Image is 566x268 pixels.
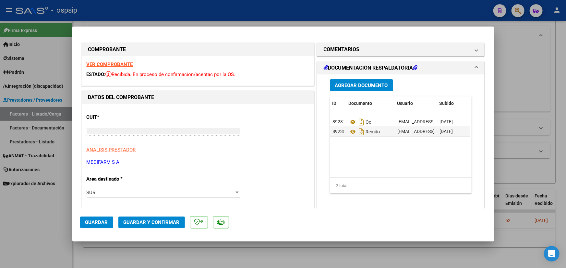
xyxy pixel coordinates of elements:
datatable-header-cell: Documento [346,96,395,110]
div: DOCUMENTACIÓN RESPALDATORIA [317,74,485,209]
span: 89237 [332,119,345,124]
h1: COMENTARIOS [324,46,360,53]
div: 2 total [330,178,472,194]
span: 89238 [332,129,345,134]
span: Documento [349,101,372,106]
span: ID [332,101,337,106]
i: Descargar documento [357,117,366,127]
span: [DATE] [440,119,453,124]
span: Oc [349,119,371,125]
button: Agregar Documento [330,79,393,91]
p: CUIT [87,114,153,121]
span: Guardar [85,219,108,225]
span: [DATE] [440,129,453,134]
span: SUR [87,190,96,195]
button: Guardar [80,217,113,228]
p: MEDIFARM S A [87,159,309,166]
span: Subido [440,101,454,106]
span: [EMAIL_ADDRESS][DOMAIN_NAME] - MEDIFARM S.A . [397,129,505,134]
datatable-header-cell: Subido [437,96,469,110]
span: Recibida. En proceso de confirmacion/aceptac por la OS. [106,72,235,77]
datatable-header-cell: ID [330,96,346,110]
span: ANALISIS PRESTADOR [87,147,136,153]
i: Descargar documento [357,127,366,137]
span: Remito [349,129,380,134]
span: Guardar y Confirmar [124,219,180,225]
button: Guardar y Confirmar [118,217,185,228]
strong: COMPROBANTE [88,46,126,52]
p: Facturado por orden de [87,208,153,216]
span: Usuario [397,101,413,106]
datatable-header-cell: Acción [469,96,502,110]
div: Open Intercom Messenger [544,246,560,262]
datatable-header-cell: Usuario [395,96,437,110]
mat-expansion-panel-header: DOCUMENTACIÓN RESPALDATORIA [317,61,485,74]
strong: DATOS DEL COMPROBANTE [88,94,154,100]
h1: DOCUMENTACIÓN RESPALDATORIA [324,64,418,72]
a: VER COMPROBANTE [87,61,133,67]
span: [EMAIL_ADDRESS][DOMAIN_NAME] - MEDIFARM S.A . [397,119,505,124]
p: Area destinado * [87,175,153,183]
mat-expansion-panel-header: COMENTARIOS [317,43,485,56]
span: ESTADO: [87,72,106,77]
span: Agregar Documento [335,83,388,88]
